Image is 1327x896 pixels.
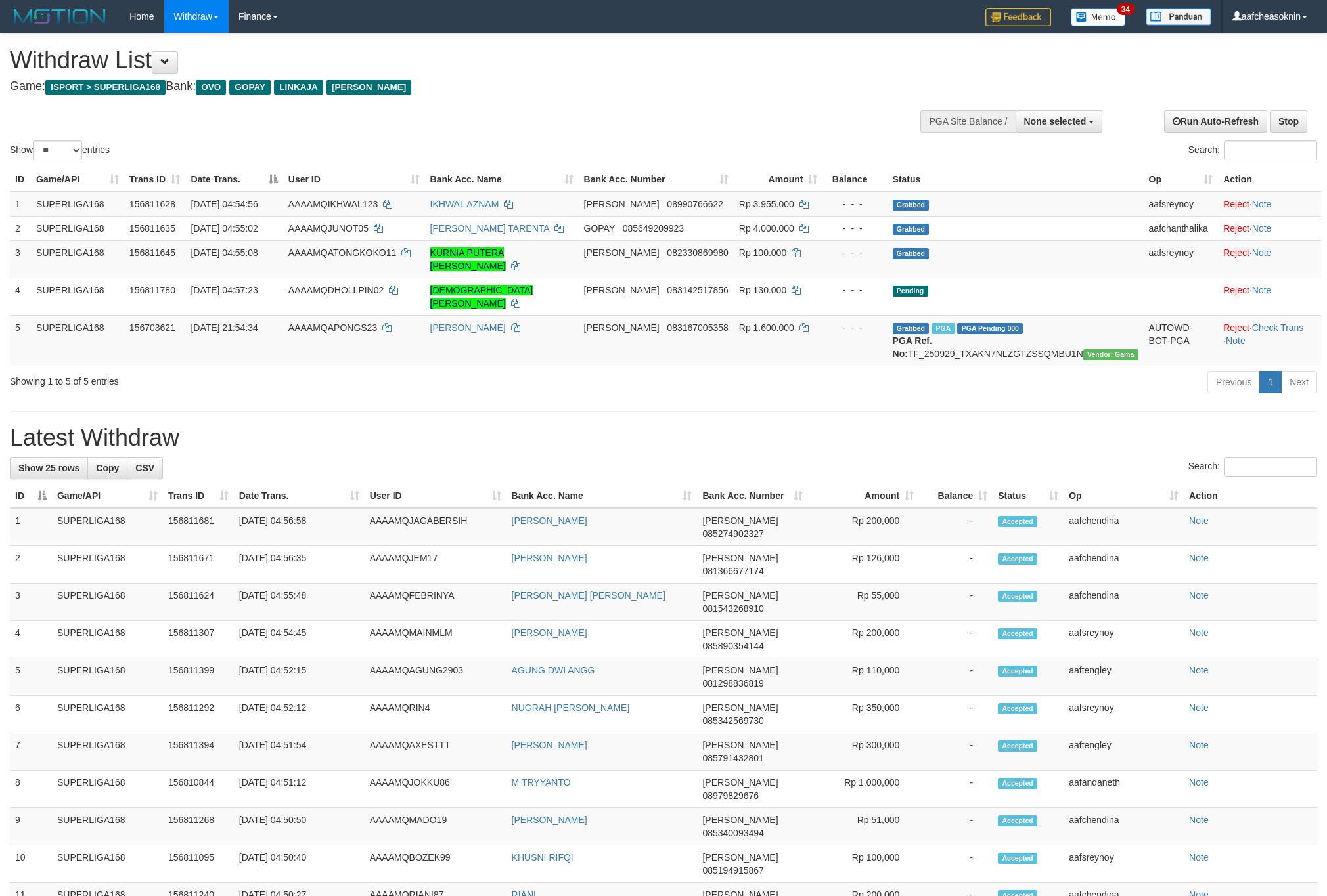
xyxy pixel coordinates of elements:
[10,192,31,217] td: 1
[10,425,1317,451] h1: Latest Withdraw
[365,508,506,546] td: AAAAMQJAGABERSIH
[739,199,794,209] span: Rp 3.955.000
[288,223,369,234] span: AAAAMQJUNOT05
[985,8,1051,26] img: Feedback.jpg
[163,733,234,771] td: 156811394
[1224,457,1317,477] input: Search:
[1223,322,1249,333] a: Reject
[365,696,506,733] td: AAAAMQRIN4
[1223,199,1249,209] a: Reject
[1207,371,1260,393] a: Previous
[1223,285,1249,295] a: Reject
[512,852,574,863] a: KHUSNI RIFQI
[234,733,365,771] td: [DATE] 04:51:54
[919,484,993,508] th: Balance: activate to sort column ascending
[828,246,882,259] div: - - -
[828,198,882,211] div: - - -
[1064,733,1184,771] td: aaftengley
[365,621,506,658] td: AAAAMQMAINMLM
[196,80,226,95] span: OVO
[10,508,52,546] td: 1
[1218,216,1321,240] td: ·
[288,199,378,209] span: AAAAMQIKHWAL123
[163,584,234,621] td: 156811624
[893,286,928,297] span: Pending
[667,199,723,209] span: Copy 08990766622 to clipboard
[1064,484,1184,508] th: Op: activate to sort column ascending
[10,771,52,808] td: 8
[87,457,127,479] a: Copy
[1218,278,1321,315] td: ·
[430,223,549,234] a: [PERSON_NAME] TARENTA
[957,323,1023,334] span: PGA Pending
[365,808,506,845] td: AAAAMQMADO19
[579,167,734,192] th: Bank Acc. Number: activate to sort column ascending
[1064,658,1184,696] td: aaftengley
[1223,223,1249,234] a: Reject
[919,546,993,584] td: -
[10,696,52,733] td: 6
[10,546,52,584] td: 2
[234,508,365,546] td: [DATE] 04:56:58
[1189,628,1209,638] a: Note
[129,223,175,234] span: 156811635
[234,696,365,733] td: [DATE] 04:52:12
[10,658,52,696] td: 5
[52,696,163,733] td: SUPERLIGA168
[234,584,365,621] td: [DATE] 04:55:48
[808,808,919,845] td: Rp 51,000
[31,315,124,366] td: SUPERLIGA168
[667,322,728,333] span: Copy 083167005358 to clipboard
[163,621,234,658] td: 156811307
[1252,199,1272,209] a: Note
[808,696,919,733] td: Rp 350,000
[191,199,258,209] span: [DATE] 04:54:56
[702,790,759,801] span: Copy 08979829676 to clipboard
[10,484,52,508] th: ID: activate to sort column descending
[185,167,282,192] th: Date Trans.: activate to sort column descending
[163,546,234,584] td: 156811671
[919,696,993,733] td: -
[1064,696,1184,733] td: aafsreynoy
[1144,167,1219,192] th: Op: activate to sort column ascending
[808,658,919,696] td: Rp 110,000
[1189,515,1209,526] a: Note
[191,285,258,295] span: [DATE] 04:57:23
[919,584,993,621] td: -
[998,778,1037,789] span: Accepted
[10,80,872,93] h4: Game: Bank:
[10,315,31,366] td: 5
[163,484,234,508] th: Trans ID: activate to sort column ascending
[702,865,763,876] span: Copy 085194915867 to clipboard
[33,140,82,160] select: Showentries
[1189,590,1209,601] a: Note
[234,658,365,696] td: [DATE] 04:52:15
[584,223,615,234] span: GOPAY
[702,553,778,563] span: [PERSON_NAME]
[512,702,630,713] a: NUGRAH [PERSON_NAME]
[1083,349,1138,360] span: Vendor URL: https://trx31.1velocity.biz
[584,247,660,258] span: [PERSON_NAME]
[430,322,506,333] a: [PERSON_NAME]
[697,484,808,508] th: Bank Acc. Number: activate to sort column ascending
[10,47,872,74] h1: Withdraw List
[512,665,595,675] a: AGUNG DWI ANGG
[512,777,571,788] a: M TRYYANTO
[919,658,993,696] td: -
[998,666,1037,677] span: Accepted
[31,278,124,315] td: SUPERLIGA168
[919,621,993,658] td: -
[52,733,163,771] td: SUPERLIGA168
[1218,240,1321,278] td: ·
[191,322,258,333] span: [DATE] 21:54:34
[163,845,234,883] td: 156811095
[234,808,365,845] td: [DATE] 04:50:50
[506,484,698,508] th: Bank Acc. Name: activate to sort column ascending
[234,771,365,808] td: [DATE] 04:51:12
[45,80,166,95] span: ISPORT > SUPERLIGA168
[998,628,1037,639] span: Accepted
[702,528,763,539] span: Copy 085274902327 to clipboard
[1218,167,1321,192] th: Action
[893,248,930,259] span: Grabbed
[512,815,587,825] a: [PERSON_NAME]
